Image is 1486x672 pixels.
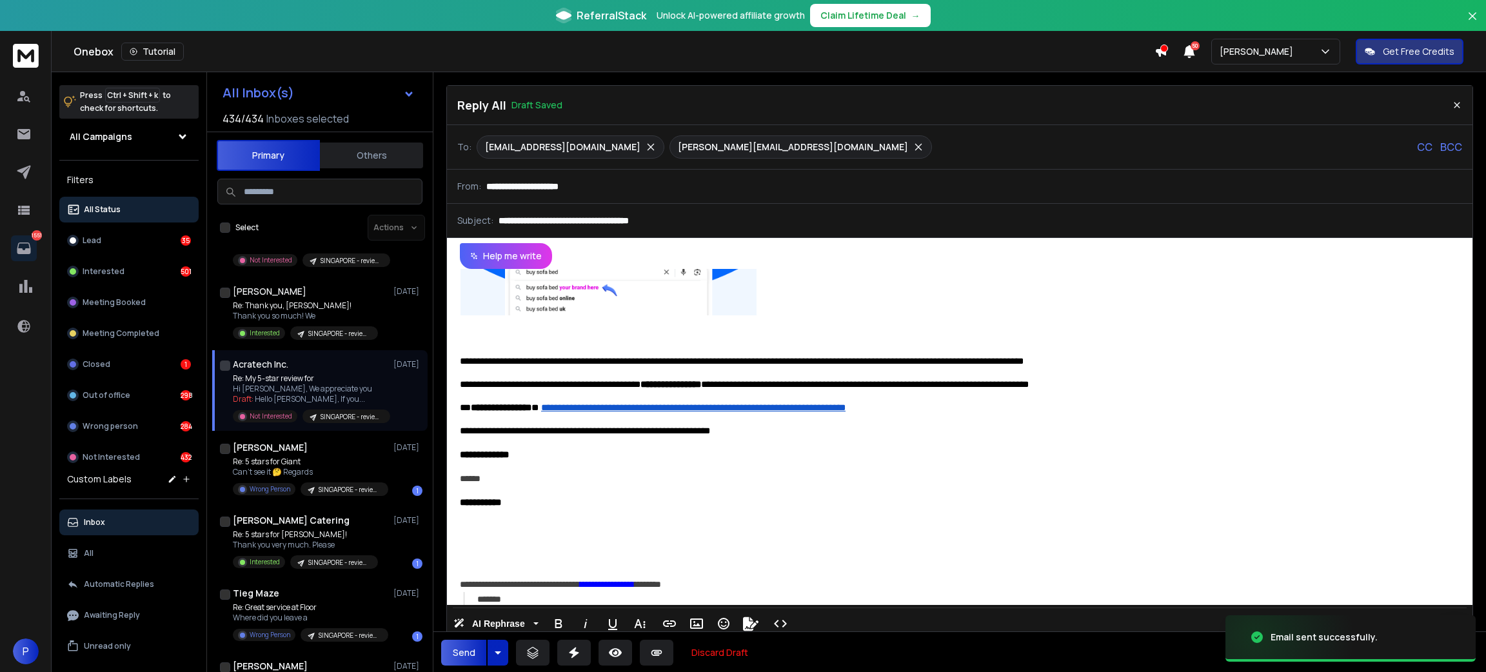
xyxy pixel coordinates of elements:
[233,301,378,311] p: Re: Thank you, [PERSON_NAME]!
[83,421,138,431] p: Wrong person
[628,611,652,637] button: More Text
[84,641,131,651] p: Unread only
[84,517,105,528] p: Inbox
[223,86,294,99] h1: All Inbox(s)
[59,124,199,150] button: All Campaigns
[233,540,378,550] p: Thank you very much. Please
[470,618,528,629] span: AI Rephrase
[59,171,199,189] h3: Filters
[1383,45,1454,58] p: Get Free Credits
[235,222,259,233] label: Select
[457,96,506,114] p: Reply All
[84,204,121,215] p: All Status
[59,509,199,535] button: Inbox
[67,473,132,486] h3: Custom Labels
[250,411,292,421] p: Not Interested
[1464,8,1481,39] button: Close banner
[233,602,388,613] p: Re: Great service at Floor
[308,558,370,568] p: SINGAPORE - reviews
[233,373,388,384] p: Re: My 5-star review for
[250,255,292,265] p: Not Interested
[319,485,381,495] p: SINGAPORE - reviews
[59,571,199,597] button: Automatic Replies
[393,442,422,453] p: [DATE]
[711,611,736,637] button: Emoticons
[1191,41,1200,50] span: 50
[911,9,920,22] span: →
[810,4,931,27] button: Claim Lifetime Deal→
[546,611,571,637] button: Bold (Ctrl+B)
[412,631,422,642] div: 1
[412,558,422,569] div: 1
[59,413,199,439] button: Wrong person284
[84,579,154,589] p: Automatic Replies
[233,393,253,404] span: Draft:
[233,384,388,394] p: Hi [PERSON_NAME], We appreciate you
[59,633,199,659] button: Unread only
[74,43,1154,61] div: Onebox
[59,197,199,222] button: All Status
[266,111,349,126] h3: Inboxes selected
[59,228,199,253] button: Lead35
[1220,45,1298,58] p: [PERSON_NAME]
[1271,631,1378,644] div: Email sent successfully.
[13,638,39,664] button: P
[457,214,493,227] p: Subject:
[657,9,805,22] p: Unlock AI-powered affiliate growth
[457,180,481,193] p: From:
[181,235,191,246] div: 35
[738,611,763,637] button: Signature
[393,359,422,370] p: [DATE]
[212,80,425,106] button: All Inbox(s)
[32,230,42,241] p: 1551
[320,141,423,170] button: Others
[1356,39,1463,64] button: Get Free Credits
[84,548,94,558] p: All
[308,329,370,339] p: SINGAPORE - reviews
[233,529,378,540] p: Re: 5 stars for [PERSON_NAME]!
[59,444,199,470] button: Not Interested432
[233,358,288,371] h1: Acratech Inc.
[181,452,191,462] div: 432
[233,467,388,477] p: Can't see it 🤔 Regards
[393,661,422,671] p: [DATE]
[460,243,552,269] button: Help me write
[451,611,541,637] button: AI Rephrase
[678,141,908,153] p: [PERSON_NAME][EMAIL_ADDRESS][DOMAIN_NAME]
[768,611,793,637] button: Code View
[1417,139,1432,155] p: CC
[600,611,625,637] button: Underline (Ctrl+U)
[233,311,378,321] p: Thank you so much! We
[181,266,191,277] div: 501
[181,359,191,370] div: 1
[233,441,308,454] h1: [PERSON_NAME]
[59,290,199,315] button: Meeting Booked
[250,557,280,567] p: Interested
[181,390,191,400] div: 298
[319,631,381,640] p: SINGAPORE - reviews
[577,8,646,23] span: ReferralStack
[59,259,199,284] button: Interested501
[321,412,382,422] p: SINGAPORE - reviews
[121,43,184,61] button: Tutorial
[485,141,640,153] p: [EMAIL_ADDRESS][DOMAIN_NAME]
[233,514,350,527] h1: [PERSON_NAME] Catering
[250,630,290,640] p: Wrong Person
[83,390,130,400] p: Out of office
[59,351,199,377] button: Closed1
[59,540,199,566] button: All
[80,89,171,115] p: Press to check for shortcuts.
[511,99,562,112] p: Draft Saved
[59,321,199,346] button: Meeting Completed
[441,640,486,666] button: Send
[223,111,264,126] span: 434 / 434
[573,611,598,637] button: Italic (Ctrl+I)
[681,640,758,666] button: Discard Draft
[457,141,471,153] p: To:
[83,328,159,339] p: Meeting Completed
[393,286,422,297] p: [DATE]
[233,587,279,600] h1: Tieg Maze
[233,613,388,623] p: Where did you leave a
